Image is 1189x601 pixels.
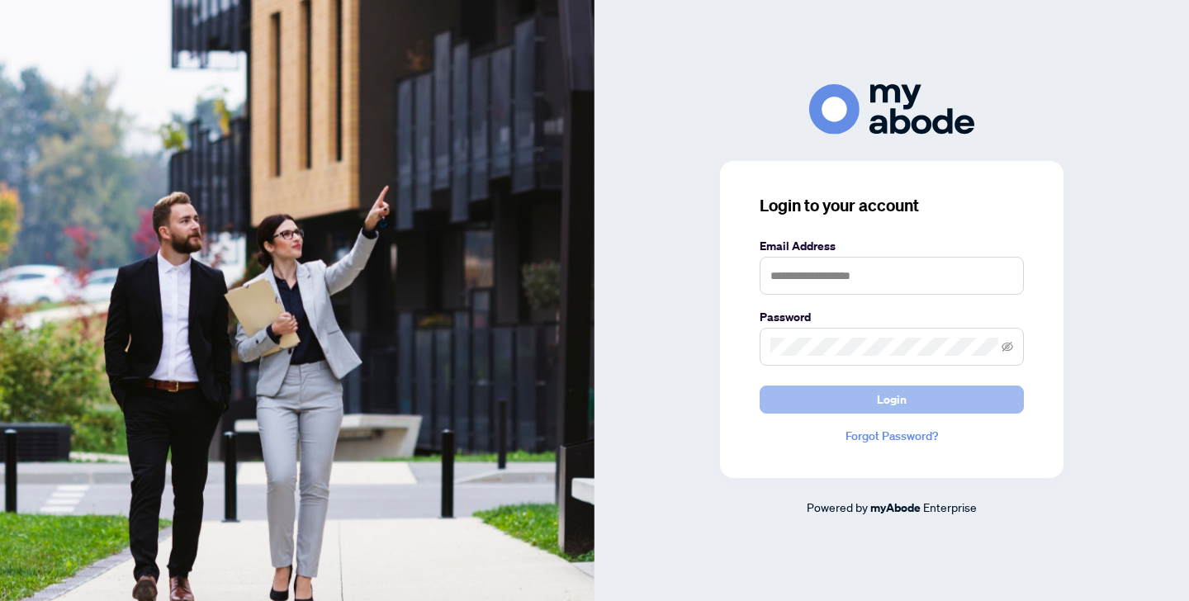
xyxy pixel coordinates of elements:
label: Password [760,308,1024,326]
img: ma-logo [809,84,974,135]
label: Email Address [760,237,1024,255]
span: Enterprise [923,499,977,514]
a: Forgot Password? [760,427,1024,445]
span: Login [877,386,907,413]
a: myAbode [870,499,921,517]
span: Powered by [807,499,868,514]
h3: Login to your account [760,194,1024,217]
button: Login [760,386,1024,414]
span: eye-invisible [1002,341,1013,353]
